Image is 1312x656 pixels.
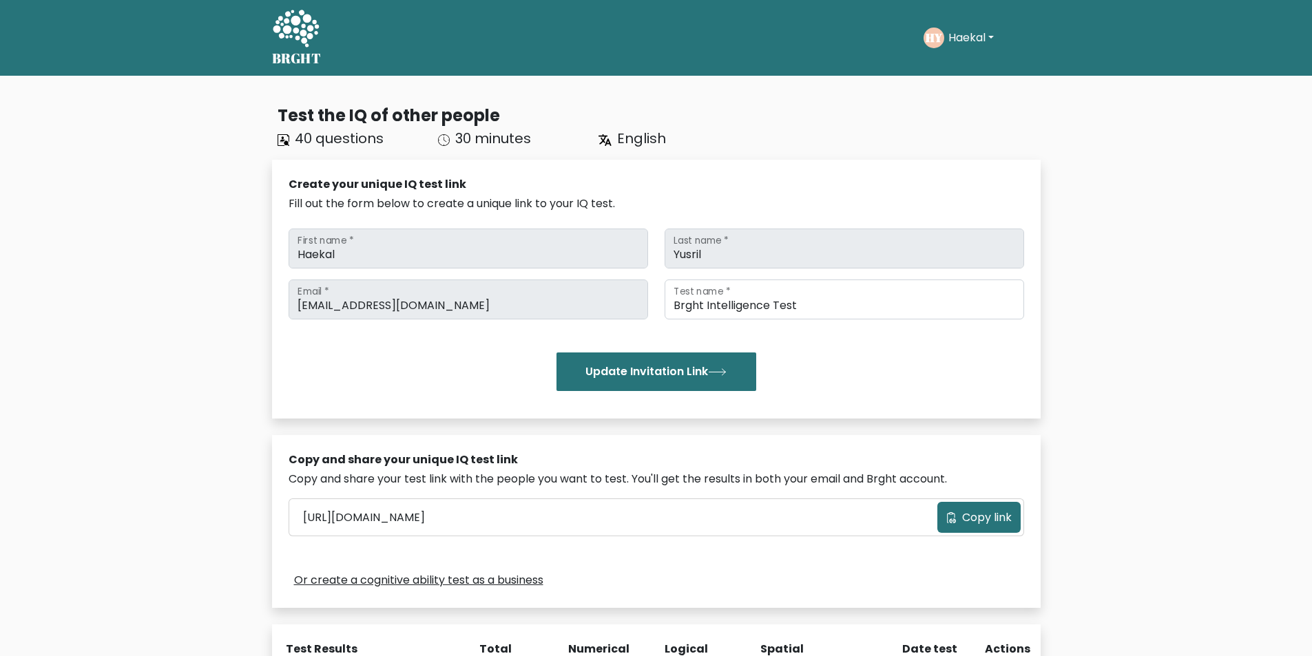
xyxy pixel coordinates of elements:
span: Copy link [962,509,1012,526]
h5: BRGHT [272,50,322,67]
div: Copy and share your unique IQ test link [289,452,1024,468]
a: Or create a cognitive ability test as a business [294,572,543,589]
div: Create your unique IQ test link [289,176,1024,193]
button: Haekal [944,29,998,47]
input: Last name [665,229,1024,268]
div: Fill out the form below to create a unique link to your IQ test. [289,195,1024,212]
input: First name [289,229,648,268]
input: Email [289,279,648,319]
button: Update Invitation Link [556,352,756,391]
span: English [617,129,666,148]
text: HY [926,30,943,45]
div: Test the IQ of other people [278,103,1041,128]
span: 30 minutes [455,129,531,148]
button: Copy link [937,502,1021,533]
div: Copy and share your test link with the people you want to test. You'll get the results in both yo... [289,471,1024,487]
span: 40 questions [295,129,384,148]
a: BRGHT [272,6,322,70]
input: Test name [665,279,1024,319]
